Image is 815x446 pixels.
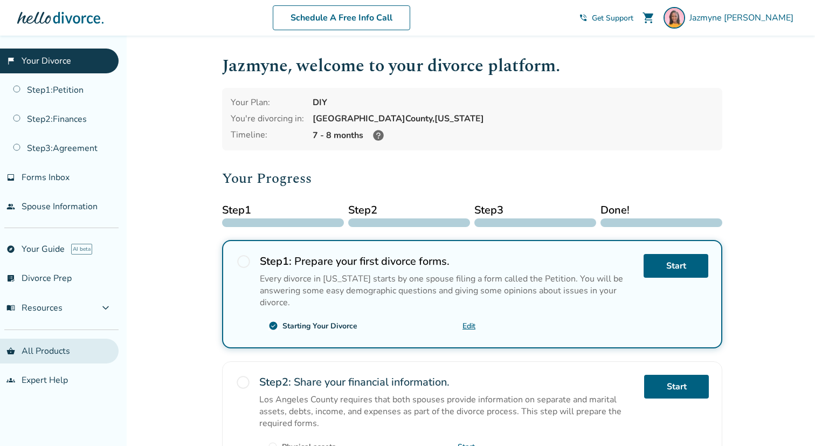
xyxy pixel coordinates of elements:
span: people [6,202,15,211]
span: radio_button_unchecked [236,254,251,269]
h2: Prepare your first divorce forms. [260,254,635,269]
span: Step 2 [348,202,470,218]
span: AI beta [71,244,92,255]
span: check_circle [268,321,278,331]
p: Los Angeles County requires that both spouses provide information on separate and marital assets,... [259,394,636,429]
a: Schedule A Free Info Call [273,5,410,30]
div: 7 - 8 months [313,129,714,142]
h2: Your Progress [222,168,722,189]
a: Start [644,375,709,399]
a: Edit [462,321,475,331]
img: Jazmyne Williams [664,7,685,29]
span: Done! [600,202,722,218]
strong: Step 2 : [259,375,291,389]
h1: Jazmyne , welcome to your divorce platform. [222,53,722,79]
div: DIY [313,97,714,108]
span: groups [6,376,15,385]
div: Timeline: [231,129,304,142]
span: Step 1 [222,202,344,218]
span: shopping_basket [6,347,15,355]
a: phone_in_talkGet Support [579,13,633,23]
span: inbox [6,173,15,182]
span: expand_more [99,301,112,314]
a: Start [644,254,708,278]
span: flag_2 [6,57,15,65]
strong: Step 1 : [260,254,292,269]
span: shopping_cart [642,11,655,24]
span: Resources [6,302,63,314]
span: Forms Inbox [22,171,70,183]
span: list_alt_check [6,274,15,283]
span: phone_in_talk [579,13,588,22]
div: [GEOGRAPHIC_DATA] County, [US_STATE] [313,113,714,125]
span: Get Support [592,13,633,23]
div: Starting Your Divorce [282,321,357,331]
span: Step 3 [474,202,596,218]
span: radio_button_unchecked [236,375,251,390]
span: explore [6,245,15,253]
div: Your Plan: [231,97,304,108]
h2: Share your financial information. [259,375,636,389]
span: Jazmyne [PERSON_NAME] [689,12,798,24]
span: menu_book [6,304,15,312]
p: Every divorce in [US_STATE] starts by one spouse filing a form called the Petition. You will be a... [260,273,635,308]
div: You're divorcing in: [231,113,304,125]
